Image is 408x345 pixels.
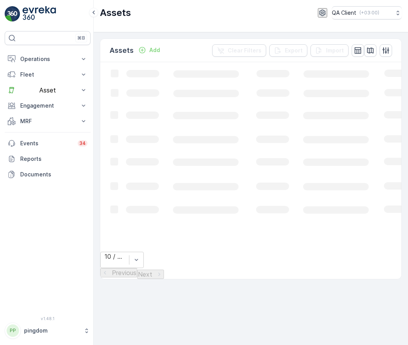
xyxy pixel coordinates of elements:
[20,71,75,78] p: Fleet
[105,253,125,260] div: 10 / Page
[110,45,134,56] p: Assets
[20,55,75,63] p: Operations
[5,151,91,167] a: Reports
[20,171,87,178] p: Documents
[5,316,91,321] span: v 1.48.1
[79,140,86,146] p: 34
[269,44,307,57] button: Export
[77,35,85,41] p: ⌘B
[149,46,160,54] p: Add
[5,82,91,98] button: Asset
[359,10,379,16] p: ( +03:00 )
[100,7,131,19] p: Assets
[20,139,73,147] p: Events
[7,324,19,337] div: PP
[23,6,56,22] img: logo_light-DOdMpM7g.png
[310,44,349,57] button: Import
[5,98,91,113] button: Engagement
[24,327,80,335] p: pingdom
[137,270,164,279] button: Next
[5,136,91,151] a: Events34
[228,47,262,54] p: Clear Filters
[135,45,163,55] button: Add
[138,271,152,278] p: Next
[112,269,136,276] p: Previous
[285,47,303,54] p: Export
[20,87,75,94] p: Asset
[20,117,75,125] p: MRF
[332,9,356,17] p: QA Client
[5,113,91,129] button: MRF
[5,322,91,339] button: PPpingdom
[5,51,91,67] button: Operations
[212,44,266,57] button: Clear Filters
[100,268,137,277] button: Previous
[5,167,91,182] a: Documents
[326,47,344,54] p: Import
[5,6,20,22] img: logo
[20,102,75,110] p: Engagement
[332,6,402,19] button: QA Client(+03:00)
[5,67,91,82] button: Fleet
[20,155,87,163] p: Reports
